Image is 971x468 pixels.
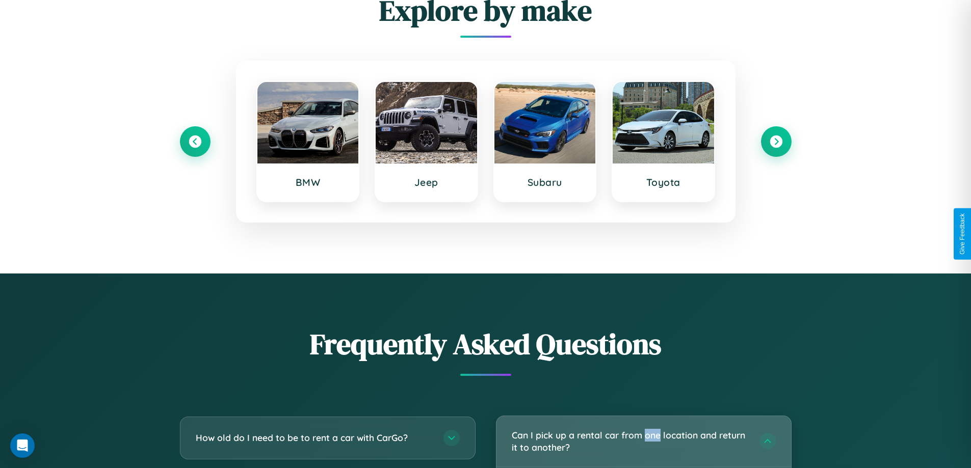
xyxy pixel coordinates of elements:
h3: How old do I need to be to rent a car with CarGo? [196,431,433,444]
div: Give Feedback [959,213,966,255]
div: Open Intercom Messenger [10,433,35,458]
h2: Frequently Asked Questions [180,324,792,364]
h3: Can I pick up a rental car from one location and return it to another? [512,429,749,454]
h3: Jeep [386,176,467,188]
h3: BMW [268,176,349,188]
h3: Toyota [623,176,704,188]
h3: Subaru [505,176,586,188]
